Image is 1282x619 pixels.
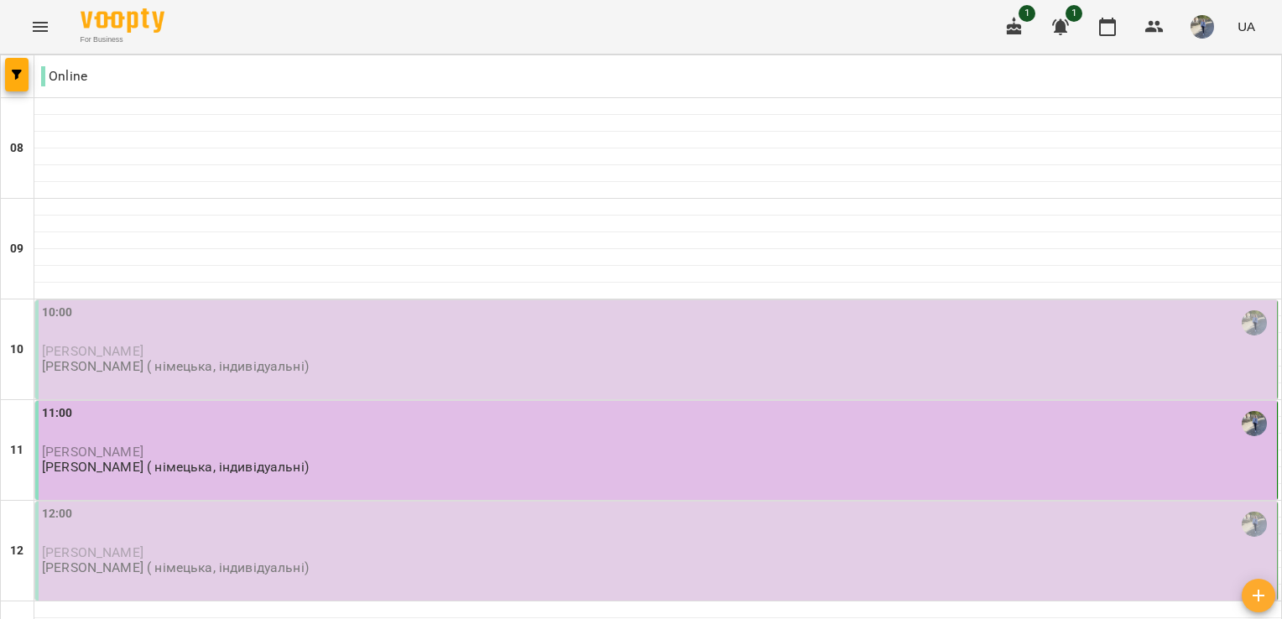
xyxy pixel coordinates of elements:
span: 1 [1066,5,1082,22]
img: Voopty Logo [81,8,164,33]
span: 1 [1019,5,1035,22]
label: 10:00 [42,304,73,322]
span: [PERSON_NAME] [42,444,143,460]
p: Online [41,66,87,86]
button: Створити урок [1242,579,1275,612]
p: [PERSON_NAME] ( німецька, індивідуальні) [42,359,309,373]
span: For Business [81,34,164,45]
span: [PERSON_NAME] [42,544,143,560]
p: [PERSON_NAME] ( німецька, індивідуальні) [42,560,309,575]
h6: 10 [10,341,23,359]
img: 9057b12b0e3b5674d2908fc1e5c3d556.jpg [1191,15,1214,39]
img: Мірошніченко Вікторія Сергіївна (н) [1242,512,1267,537]
img: Мірошніченко Вікторія Сергіївна (н) [1242,310,1267,336]
img: Мірошніченко Вікторія Сергіївна (н) [1242,411,1267,436]
button: UA [1231,11,1262,42]
label: 12:00 [42,505,73,523]
h6: 12 [10,542,23,560]
span: [PERSON_NAME] [42,343,143,359]
button: Menu [20,7,60,47]
span: UA [1238,18,1255,35]
h6: 11 [10,441,23,460]
p: [PERSON_NAME] ( німецька, індивідуальні) [42,460,309,474]
h6: 09 [10,240,23,258]
h6: 08 [10,139,23,158]
label: 11:00 [42,404,73,423]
